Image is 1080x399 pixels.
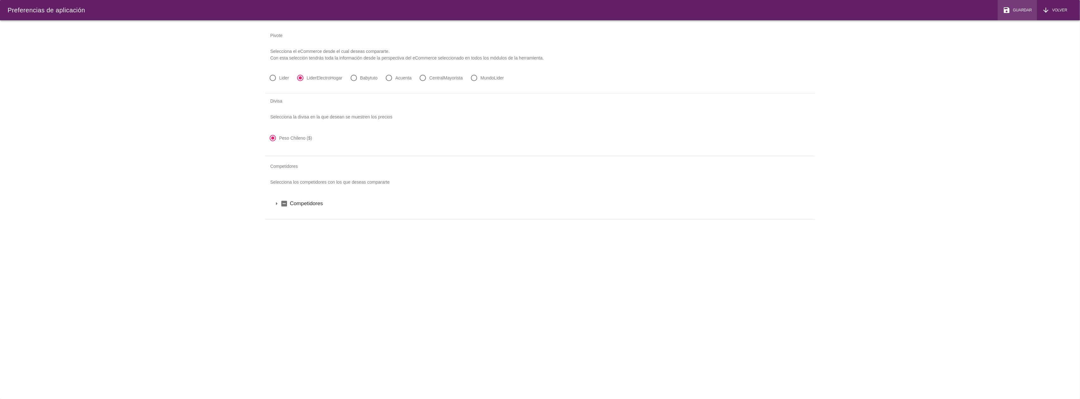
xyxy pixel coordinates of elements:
label: Babytuto [360,75,378,81]
span: Volver [1050,7,1067,13]
label: Acuenta [395,75,411,81]
label: MundoLider [480,75,504,81]
p: Selecciona los competidores con los que deseas compararte [265,174,815,191]
div: Pivote [265,28,815,43]
div: Preferencias de aplicación [8,5,85,15]
p: Selecciona el eCommerce desde el cual deseas compararte. Con esta selección tendrás toda la infor... [265,43,815,66]
span: Guardar [1010,7,1032,13]
i: arrow_downward [1042,6,1050,14]
label: Peso Chileno ($) [279,135,312,141]
i: arrow_drop_down [273,200,280,207]
label: LiderElectroHogar [307,75,342,81]
div: Competidores [265,159,815,174]
div: Divisa [265,93,815,109]
i: indeterminate_check_box [280,200,288,207]
label: Competidores [290,199,807,207]
p: Selecciona la divisa en la que desean se muestren los precios [265,109,815,125]
label: CentralMayorista [429,75,463,81]
i: save [1003,6,1010,14]
label: Lider [279,75,289,81]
